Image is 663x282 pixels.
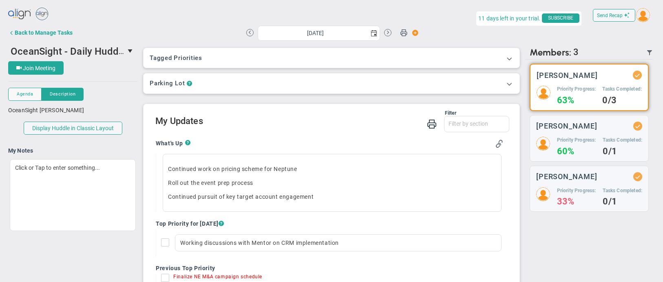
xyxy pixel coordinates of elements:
div: Click or Tap to enter something... [10,159,136,231]
button: Back to Manage Tasks [8,24,73,41]
h4: 0/1 [603,198,642,205]
span: Print Huddle [400,29,407,40]
span: Agenda [17,91,33,98]
p: Continued pursuit of key target account engagement [168,193,496,201]
h5: Priority Progress: [557,137,596,144]
button: Display Huddle in Classic Layout [24,122,122,135]
h4: Previous Top Priority [156,264,503,272]
p: Roll out the event prep process [168,179,496,187]
h4: 0/3 [602,97,642,104]
h5: Priority Progress: [557,187,596,194]
span: Send Recap [597,13,623,18]
span: 11 days left in your trial. [478,13,540,24]
h3: [PERSON_NAME] [537,71,598,79]
span: select [368,26,380,40]
div: Updated Status [635,123,641,129]
span: Join Meeting [23,65,55,71]
button: Description [42,88,84,101]
h4: 0/1 [603,148,642,155]
button: Join Meeting [8,61,64,75]
span: 3 [573,47,579,58]
div: Updated Status [635,174,641,180]
h3: Tagged Priorities [150,54,513,62]
h3: [PERSON_NAME] [536,122,597,130]
h2: My Updates [155,116,509,128]
h4: 33% [557,198,596,205]
h5: Tasks Completed: [603,137,642,144]
div: Back to Manage Tasks [15,29,73,36]
span: OceanSight [PERSON_NAME] [8,107,84,113]
span: Members: [530,47,571,58]
img: 206891.Person.photo [537,86,550,100]
span: Finalize NE M&A campaign schedule [173,274,262,280]
h4: 60% [557,148,596,155]
span: Filter Updated Members [646,49,653,56]
h3: Parking Lot [150,80,185,87]
h4: My Notes [8,147,137,154]
h5: Tasks Completed: [602,86,642,93]
div: Working discussions with Mentor on CRM implementation [175,234,502,251]
span: Description [50,91,75,98]
img: 204747.Person.photo [536,187,550,201]
img: align-logo.svg [8,6,32,22]
div: Updated Status [634,72,640,78]
h4: 63% [557,97,596,104]
input: Filter by section [444,116,509,131]
h5: Priority Progress: [557,86,596,93]
h4: What's Up [156,140,185,147]
span: select [124,44,137,58]
span: SUBSCRIBE [542,13,579,23]
span: Print My Huddle Updates [427,118,437,129]
button: Agenda [8,88,42,101]
h4: Top Priority for [DATE] [156,220,503,227]
img: 204746.Person.photo [536,137,550,151]
div: Filter [155,110,456,116]
button: Send Recap [593,9,635,22]
p: Continued work on pricing scheme for Neptune [168,165,496,173]
span: Action Button [408,27,419,38]
img: 206891.Person.photo [636,8,650,22]
span: OceanSight - Daily Huddle [11,44,126,57]
h5: Tasks Completed: [603,187,642,194]
h3: [PERSON_NAME] [536,173,597,180]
